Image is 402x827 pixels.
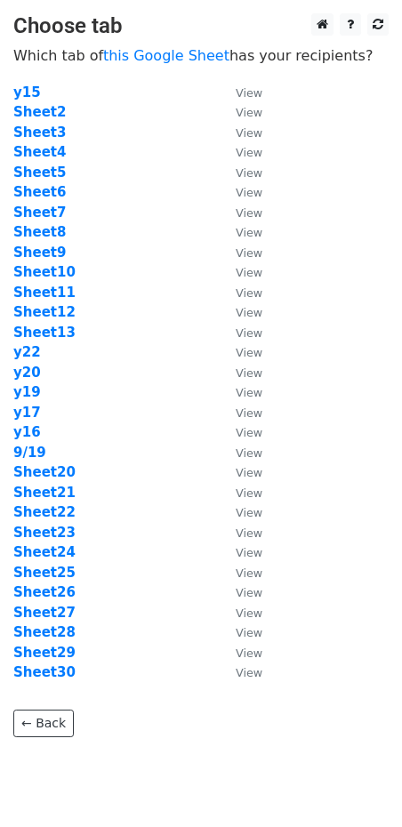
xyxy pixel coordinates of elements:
[236,606,262,620] small: View
[236,166,262,180] small: View
[236,86,262,100] small: View
[236,106,262,119] small: View
[13,624,76,640] strong: Sheet28
[236,506,262,519] small: View
[218,144,262,160] a: View
[13,485,76,501] strong: Sheet21
[218,264,262,280] a: View
[218,365,262,381] a: View
[218,525,262,541] a: View
[13,325,76,341] strong: Sheet13
[13,544,76,560] a: Sheet24
[236,666,262,679] small: View
[236,126,262,140] small: View
[13,565,76,581] a: Sheet25
[236,226,262,239] small: View
[236,266,262,279] small: View
[218,344,262,360] a: View
[236,466,262,479] small: View
[218,104,262,120] a: View
[218,485,262,501] a: View
[13,405,41,421] a: y17
[13,605,76,621] a: Sheet27
[236,486,262,500] small: View
[218,184,262,200] a: View
[236,146,262,159] small: View
[13,344,41,360] a: y22
[236,566,262,580] small: View
[218,584,262,600] a: View
[236,646,262,660] small: View
[236,186,262,199] small: View
[13,245,66,261] strong: Sheet9
[13,304,76,320] a: Sheet12
[236,406,262,420] small: View
[218,424,262,440] a: View
[13,84,41,100] a: y15
[218,124,262,141] a: View
[13,424,41,440] a: y16
[236,366,262,380] small: View
[218,384,262,400] a: View
[236,626,262,639] small: View
[13,464,76,480] a: Sheet20
[13,264,76,280] a: Sheet10
[218,624,262,640] a: View
[236,246,262,260] small: View
[13,205,66,221] strong: Sheet7
[13,144,66,160] a: Sheet4
[236,306,262,319] small: View
[13,384,41,400] a: y19
[218,245,262,261] a: View
[218,304,262,320] a: View
[13,285,76,301] a: Sheet11
[236,346,262,359] small: View
[218,165,262,181] a: View
[218,504,262,520] a: View
[13,365,41,381] a: y20
[218,285,262,301] a: View
[13,104,66,120] a: Sheet2
[218,84,262,100] a: View
[13,664,76,680] a: Sheet30
[13,525,76,541] a: Sheet23
[13,184,66,200] a: Sheet6
[218,445,262,461] a: View
[13,710,74,737] a: ← Back
[236,586,262,599] small: View
[236,206,262,220] small: View
[218,464,262,480] a: View
[218,205,262,221] a: View
[236,286,262,300] small: View
[236,386,262,399] small: View
[236,426,262,439] small: View
[218,405,262,421] a: View
[218,325,262,341] a: View
[13,13,389,39] h3: Choose tab
[218,605,262,621] a: View
[13,645,76,661] a: Sheet29
[13,584,76,600] a: Sheet26
[218,664,262,680] a: View
[236,446,262,460] small: View
[218,224,262,240] a: View
[13,445,46,461] a: 9/19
